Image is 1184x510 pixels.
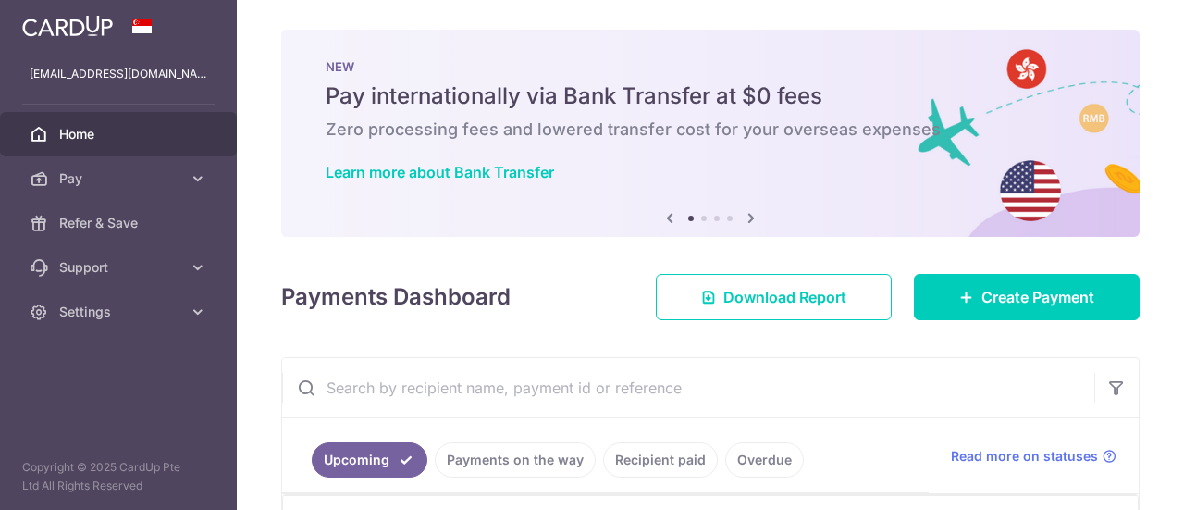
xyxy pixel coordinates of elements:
[951,447,1116,466] a: Read more on statuses
[59,125,181,143] span: Home
[59,214,181,232] span: Refer & Save
[282,358,1094,417] input: Search by recipient name, payment id or reference
[914,274,1140,320] a: Create Payment
[59,258,181,277] span: Support
[723,286,846,308] span: Download Report
[725,442,804,478] a: Overdue
[312,442,427,478] a: Upcoming
[981,286,1094,308] span: Create Payment
[59,303,181,321] span: Settings
[30,65,207,83] p: [EMAIL_ADDRESS][DOMAIN_NAME]
[59,169,181,188] span: Pay
[435,442,596,478] a: Payments on the way
[281,30,1140,237] img: Bank transfer banner
[603,442,718,478] a: Recipient paid
[326,163,554,181] a: Learn more about Bank Transfer
[22,15,113,37] img: CardUp
[326,59,1095,74] p: NEW
[656,274,892,320] a: Download Report
[326,118,1095,141] h6: Zero processing fees and lowered transfer cost for your overseas expenses
[326,81,1095,111] h5: Pay internationally via Bank Transfer at $0 fees
[281,280,511,314] h4: Payments Dashboard
[951,447,1098,466] span: Read more on statuses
